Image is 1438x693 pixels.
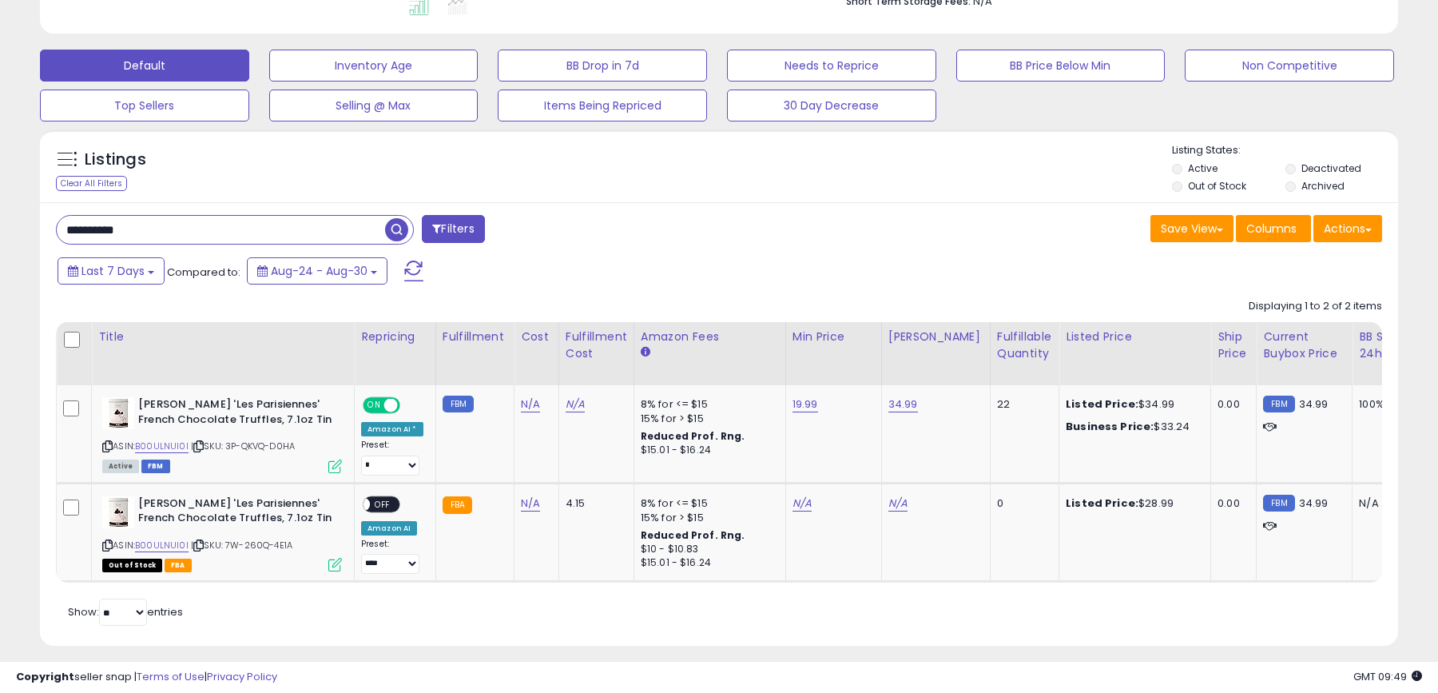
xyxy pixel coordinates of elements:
[141,460,170,473] span: FBM
[641,543,773,556] div: $10 - $10.83
[191,440,295,452] span: | SKU: 3P-QKVQ-D0HA
[1218,496,1244,511] div: 0.00
[1353,669,1422,684] span: 2025-09-8 09:49 GMT
[641,444,773,457] div: $15.01 - $16.24
[1150,215,1233,242] button: Save View
[40,90,249,121] button: Top Sellers
[247,257,387,285] button: Aug-24 - Aug-30
[102,397,342,472] div: ASIN:
[641,496,773,511] div: 8% for <= $15
[102,397,134,429] img: 41GTvrjHgtL._SL40_.jpg
[102,496,342,571] div: ASIN:
[1066,396,1138,412] b: Listed Price:
[521,396,540,412] a: N/A
[361,440,423,476] div: Preset:
[68,604,183,619] span: Show: entries
[1188,161,1218,175] label: Active
[1313,215,1382,242] button: Actions
[566,329,627,362] div: Fulfillment Cost
[641,528,745,542] b: Reduced Prof. Rng.
[443,496,472,514] small: FBA
[641,429,745,443] b: Reduced Prof. Rng.
[641,412,773,426] div: 15% for > $15
[398,399,423,412] span: OFF
[792,329,875,345] div: Min Price
[1263,329,1345,362] div: Current Buybox Price
[16,669,74,684] strong: Copyright
[207,669,277,684] a: Privacy Policy
[443,329,507,345] div: Fulfillment
[1249,299,1382,314] div: Displaying 1 to 2 of 2 items
[191,539,292,552] span: | SKU: 7W-260Q-4E1A
[1066,496,1138,511] b: Listed Price:
[521,496,540,512] a: N/A
[370,497,395,511] span: OFF
[81,263,145,279] span: Last 7 Days
[138,397,332,431] b: [PERSON_NAME] 'Les Parisiennes' French Chocolate Truffles, 7.1oz Tin
[1263,396,1294,412] small: FBM
[443,396,474,412] small: FBM
[1188,179,1246,193] label: Out of Stock
[102,559,162,572] span: All listings that are currently out of stock and unavailable for purchase on Amazon
[997,496,1047,511] div: 0
[361,521,417,536] div: Amazon AI
[135,440,189,453] a: B00ULNUI0I
[269,90,479,121] button: Selling @ Max
[361,329,429,345] div: Repricing
[271,263,367,279] span: Aug-24 - Aug-30
[641,397,773,412] div: 8% for <= $15
[792,496,812,512] a: N/A
[1218,397,1244,412] div: 0.00
[641,329,779,345] div: Amazon Fees
[58,257,165,285] button: Last 7 Days
[888,496,908,512] a: N/A
[1172,143,1397,158] p: Listing States:
[1246,221,1297,237] span: Columns
[792,396,818,412] a: 19.99
[135,539,189,552] a: B00ULNUI0I
[102,460,139,473] span: All listings currently available for purchase on Amazon
[727,50,936,82] button: Needs to Reprice
[1301,179,1345,193] label: Archived
[727,90,936,121] button: 30 Day Decrease
[641,511,773,525] div: 15% for > $15
[566,396,585,412] a: N/A
[1066,420,1198,434] div: $33.24
[40,50,249,82] button: Default
[56,176,127,191] div: Clear All Filters
[641,556,773,570] div: $15.01 - $16.24
[102,496,134,528] img: 41GTvrjHgtL._SL40_.jpg
[85,149,146,171] h5: Listings
[165,559,192,572] span: FBA
[956,50,1166,82] button: BB Price Below Min
[1359,397,1412,412] div: 100%
[1066,496,1198,511] div: $28.99
[641,345,650,360] small: Amazon Fees.
[16,670,277,685] div: seller snap | |
[1066,329,1204,345] div: Listed Price
[138,496,332,530] b: [PERSON_NAME] 'Les Parisiennes' French Chocolate Truffles, 7.1oz Tin
[137,669,205,684] a: Terms of Use
[1299,496,1329,511] span: 34.99
[1359,496,1412,511] div: N/A
[98,329,348,345] div: Title
[1066,397,1198,412] div: $34.99
[521,329,552,345] div: Cost
[361,539,423,575] div: Preset:
[1359,329,1417,362] div: BB Share 24h.
[1301,161,1361,175] label: Deactivated
[269,50,479,82] button: Inventory Age
[167,265,240,280] span: Compared to:
[566,496,622,511] div: 4.15
[1263,495,1294,512] small: FBM
[997,329,1052,362] div: Fulfillable Quantity
[361,422,423,436] div: Amazon AI *
[888,396,918,412] a: 34.99
[498,90,707,121] button: Items Being Repriced
[1299,396,1329,412] span: 34.99
[1185,50,1394,82] button: Non Competitive
[1066,419,1154,434] b: Business Price:
[498,50,707,82] button: BB Drop in 7d
[364,399,384,412] span: ON
[1236,215,1311,242] button: Columns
